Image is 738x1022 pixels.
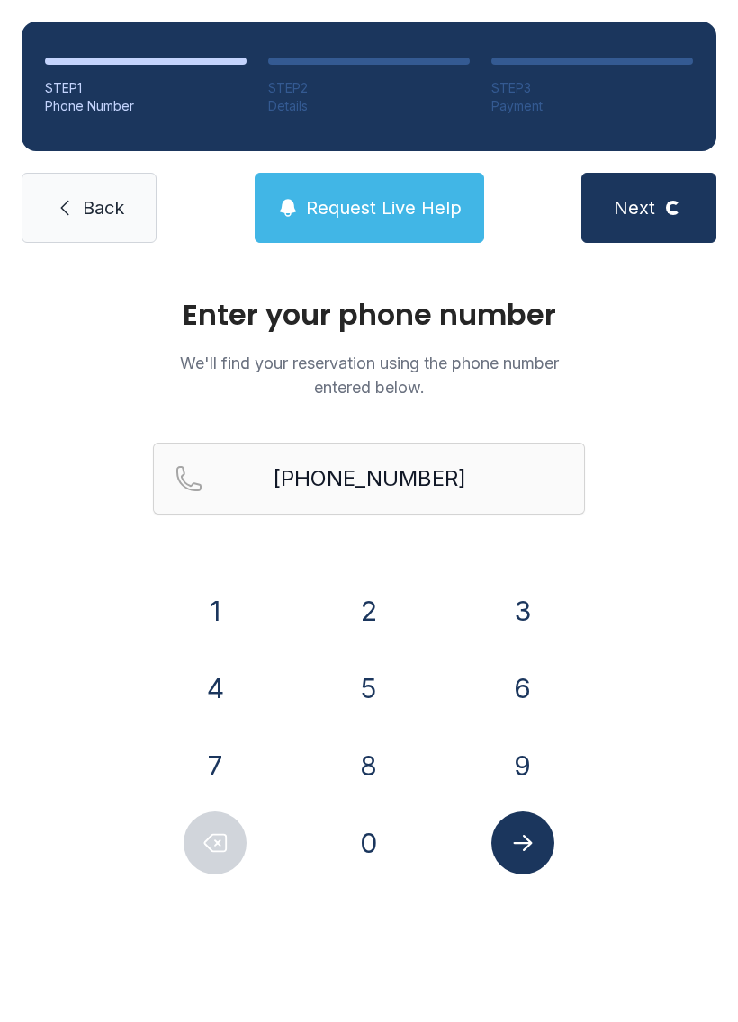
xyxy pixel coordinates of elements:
[268,97,470,115] div: Details
[184,579,247,642] button: 1
[337,579,400,642] button: 2
[153,351,585,399] p: We'll find your reservation using the phone number entered below.
[337,811,400,874] button: 0
[337,657,400,720] button: 5
[45,97,247,115] div: Phone Number
[491,579,554,642] button: 3
[268,79,470,97] div: STEP 2
[491,734,554,797] button: 9
[184,734,247,797] button: 7
[83,195,124,220] span: Back
[184,657,247,720] button: 4
[491,97,693,115] div: Payment
[184,811,247,874] button: Delete number
[153,443,585,515] input: Reservation phone number
[337,734,400,797] button: 8
[45,79,247,97] div: STEP 1
[491,79,693,97] div: STEP 3
[491,811,554,874] button: Submit lookup form
[614,195,655,220] span: Next
[153,300,585,329] h1: Enter your phone number
[306,195,462,220] span: Request Live Help
[491,657,554,720] button: 6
